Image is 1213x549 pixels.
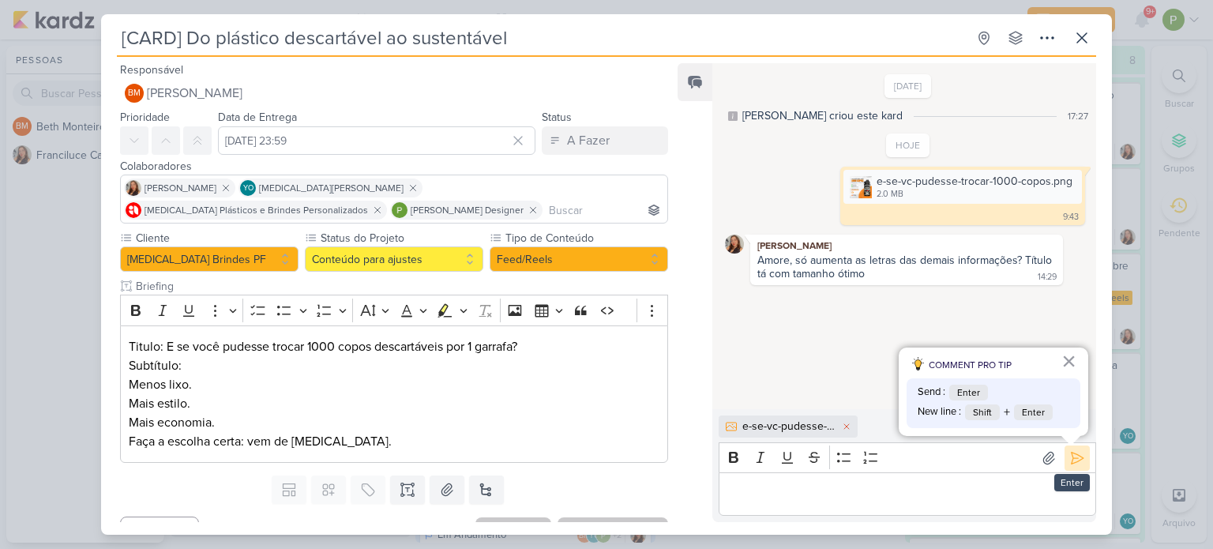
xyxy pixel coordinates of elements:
p: Titulo: E se você pudesse trocar 1000 copos descartáveis por 1 garrafa? [129,337,659,356]
div: e-se-vc-pudesse-trocar-1000-copos.png [877,173,1072,190]
div: [PERSON_NAME] [753,238,1060,254]
span: Enter [1014,404,1053,420]
p: Menos lixo. [129,375,659,394]
input: Texto sem título [133,278,668,295]
div: 2.0 MB [877,188,1072,201]
div: Colaboradores [120,158,668,175]
div: Amore, só aumenta as letras das demais informações? Título tá com tamanho ótimo [757,254,1055,280]
span: [PERSON_NAME] [145,181,216,195]
p: Faça a escolha certa: vem de [MEDICAL_DATA]. [129,432,659,451]
button: BM [PERSON_NAME] [120,79,668,107]
span: [PERSON_NAME] [147,84,242,103]
div: Editor editing area: main [120,325,668,464]
div: Editor toolbar [120,295,668,325]
label: Status [542,111,572,124]
div: e-se-vc-pudesse-trocar-1000-copos.png [742,418,837,434]
p: YO [243,185,253,193]
div: A Fazer [567,131,610,150]
div: Yasmin Oliveira [240,180,256,196]
label: Cliente [134,230,299,246]
div: 9:43 [1063,211,1079,224]
div: Enter [1054,474,1090,491]
div: Editor toolbar [719,442,1096,473]
img: Franciluce Carvalho [126,180,141,196]
img: QkaGe9djdcqGk3w6NPcUaTaadmP8fNdgi4uOLRV5.png [850,176,872,198]
div: Editor editing area: main [719,472,1096,516]
div: e-se-vc-pudesse-trocar-1000-copos.png [843,170,1082,204]
input: Buscar [546,201,664,220]
span: [PERSON_NAME] Designer [411,203,524,217]
label: Tipo de Conteúdo [504,230,668,246]
div: Beth Monteiro [125,84,144,103]
div: 17:27 [1068,109,1088,123]
p: Subtítulo: [129,356,659,375]
button: Fechar [1061,348,1076,374]
p: BM [128,89,141,98]
p: Mais economia. [129,413,659,432]
span: + [1004,403,1010,422]
button: Conteúdo para ajustes [305,246,483,272]
div: dicas para comentário [899,348,1088,436]
span: New line : [918,404,961,420]
label: Prioridade [120,111,170,124]
img: Allegra Plásticos e Brindes Personalizados [126,202,141,218]
div: [PERSON_NAME] criou este kard [742,107,903,124]
label: Data de Entrega [218,111,297,124]
div: 14:29 [1038,271,1057,284]
span: [MEDICAL_DATA] Plásticos e Brindes Personalizados [145,203,368,217]
button: Feed/Reels [490,246,668,272]
button: Cancelar [120,517,199,547]
span: Send : [918,385,945,400]
button: A Fazer [542,126,668,155]
span: Shift [965,404,1000,420]
input: Kard Sem Título [117,24,967,52]
span: Enter [949,385,988,400]
label: Responsável [120,63,183,77]
input: Select a date [218,126,535,155]
label: Status do Projeto [319,230,483,246]
span: COMMENT PRO TIP [929,358,1012,372]
p: Mais estilo. [129,394,659,413]
img: Paloma Paixão Designer [392,202,407,218]
span: [MEDICAL_DATA][PERSON_NAME] [259,181,404,195]
button: [MEDICAL_DATA] Brindes PF [120,246,299,272]
img: Franciluce Carvalho [725,235,744,254]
